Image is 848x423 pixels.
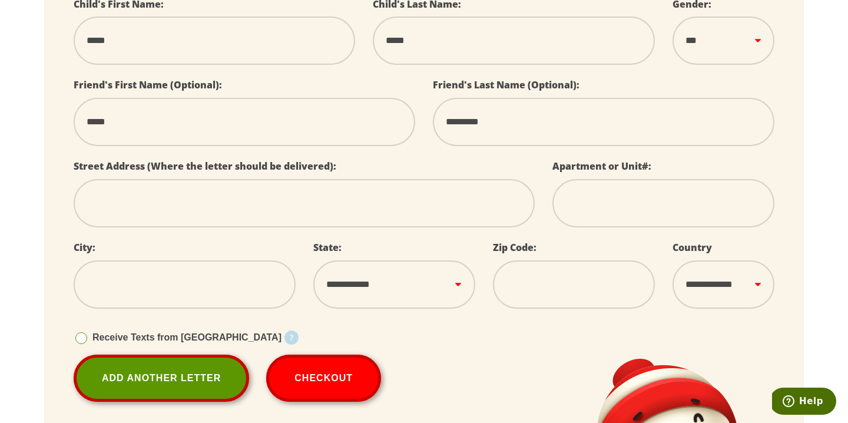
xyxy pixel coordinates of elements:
label: Friend's Last Name (Optional): [433,78,579,91]
iframe: Opens a widget where you can find more information [772,388,836,417]
label: City: [74,241,95,254]
label: Zip Code: [493,241,536,254]
label: Apartment or Unit#: [552,160,651,173]
label: Street Address (Where the letter should be delivered): [74,160,336,173]
span: Receive Texts from [GEOGRAPHIC_DATA] [92,332,281,342]
a: Add Another Letter [74,355,249,402]
label: Friend's First Name (Optional): [74,78,222,91]
label: Country [673,241,712,254]
button: Checkout [266,355,381,402]
label: State: [313,241,342,254]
